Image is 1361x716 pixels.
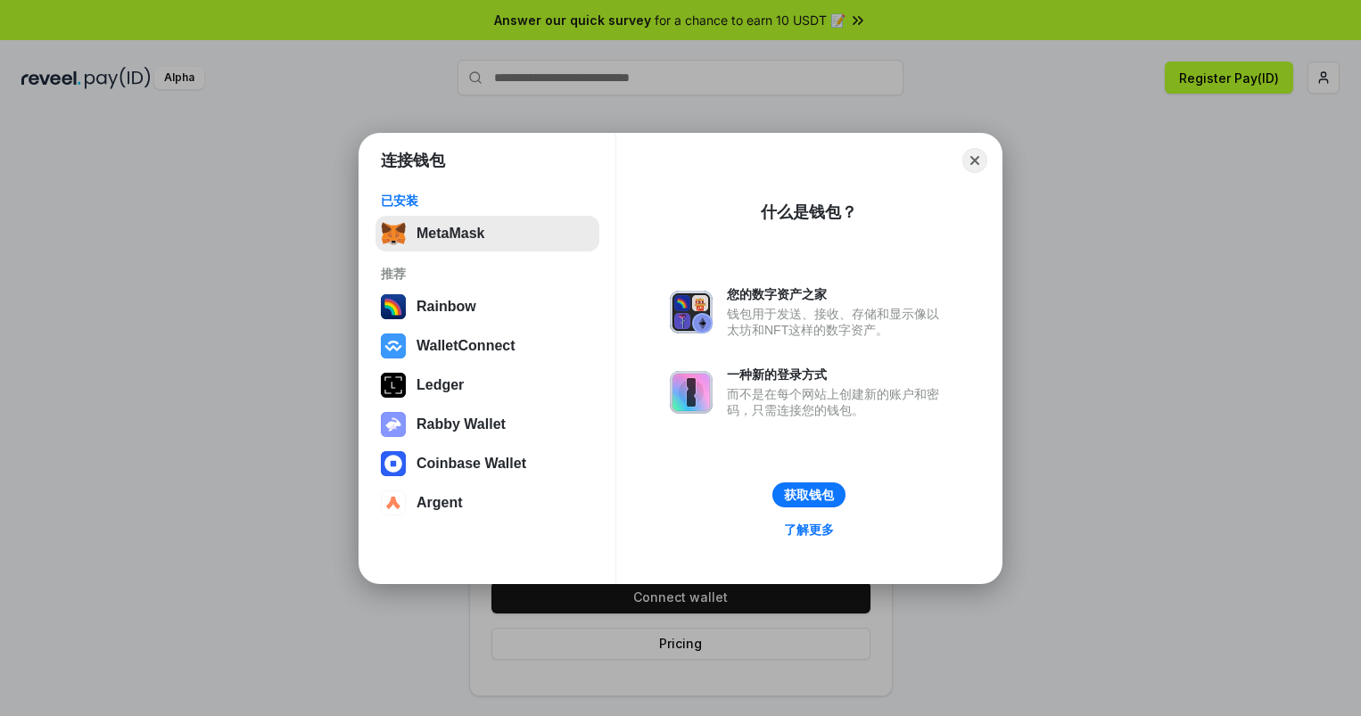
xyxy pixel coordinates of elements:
div: 推荐 [381,266,594,282]
button: Ledger [375,367,599,403]
div: 了解更多 [784,522,834,538]
div: Argent [417,495,463,511]
div: 您的数字资产之家 [727,286,948,302]
div: WalletConnect [417,338,516,354]
button: MetaMask [375,216,599,251]
div: 而不是在每个网站上创建新的账户和密码，只需连接您的钱包。 [727,386,948,418]
img: svg+xml,%3Csvg%20fill%3D%22none%22%20height%3D%2233%22%20viewBox%3D%220%200%2035%2033%22%20width%... [381,221,406,246]
div: 什么是钱包？ [761,202,857,223]
button: Close [962,148,987,173]
button: Rainbow [375,289,599,325]
div: Rabby Wallet [417,416,506,432]
img: svg+xml,%3Csvg%20width%3D%2228%22%20height%3D%2228%22%20viewBox%3D%220%200%2028%2028%22%20fill%3D... [381,490,406,515]
div: MetaMask [417,226,484,242]
img: svg+xml,%3Csvg%20width%3D%2228%22%20height%3D%2228%22%20viewBox%3D%220%200%2028%2028%22%20fill%3D... [381,451,406,476]
div: Coinbase Wallet [417,456,526,472]
button: Coinbase Wallet [375,446,599,481]
img: svg+xml,%3Csvg%20xmlns%3D%22http%3A%2F%2Fwww.w3.org%2F2000%2Fsvg%22%20fill%3D%22none%22%20viewBox... [381,412,406,437]
button: 获取钱包 [772,482,845,507]
div: 一种新的登录方式 [727,366,948,383]
img: svg+xml,%3Csvg%20xmlns%3D%22http%3A%2F%2Fwww.w3.org%2F2000%2Fsvg%22%20width%3D%2228%22%20height%3... [381,373,406,398]
button: WalletConnect [375,328,599,364]
button: Argent [375,485,599,521]
div: 已安装 [381,193,594,209]
h1: 连接钱包 [381,150,445,171]
a: 了解更多 [773,518,845,541]
button: Rabby Wallet [375,407,599,442]
img: svg+xml,%3Csvg%20width%3D%2228%22%20height%3D%2228%22%20viewBox%3D%220%200%2028%2028%22%20fill%3D... [381,333,406,358]
img: svg+xml,%3Csvg%20xmlns%3D%22http%3A%2F%2Fwww.w3.org%2F2000%2Fsvg%22%20fill%3D%22none%22%20viewBox... [670,371,713,414]
img: svg+xml,%3Csvg%20width%3D%22120%22%20height%3D%22120%22%20viewBox%3D%220%200%20120%20120%22%20fil... [381,294,406,319]
div: Rainbow [417,299,476,315]
div: Ledger [417,377,464,393]
div: 钱包用于发送、接收、存储和显示像以太坊和NFT这样的数字资产。 [727,306,948,338]
img: svg+xml,%3Csvg%20xmlns%3D%22http%3A%2F%2Fwww.w3.org%2F2000%2Fsvg%22%20fill%3D%22none%22%20viewBox... [670,291,713,333]
div: 获取钱包 [784,487,834,503]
